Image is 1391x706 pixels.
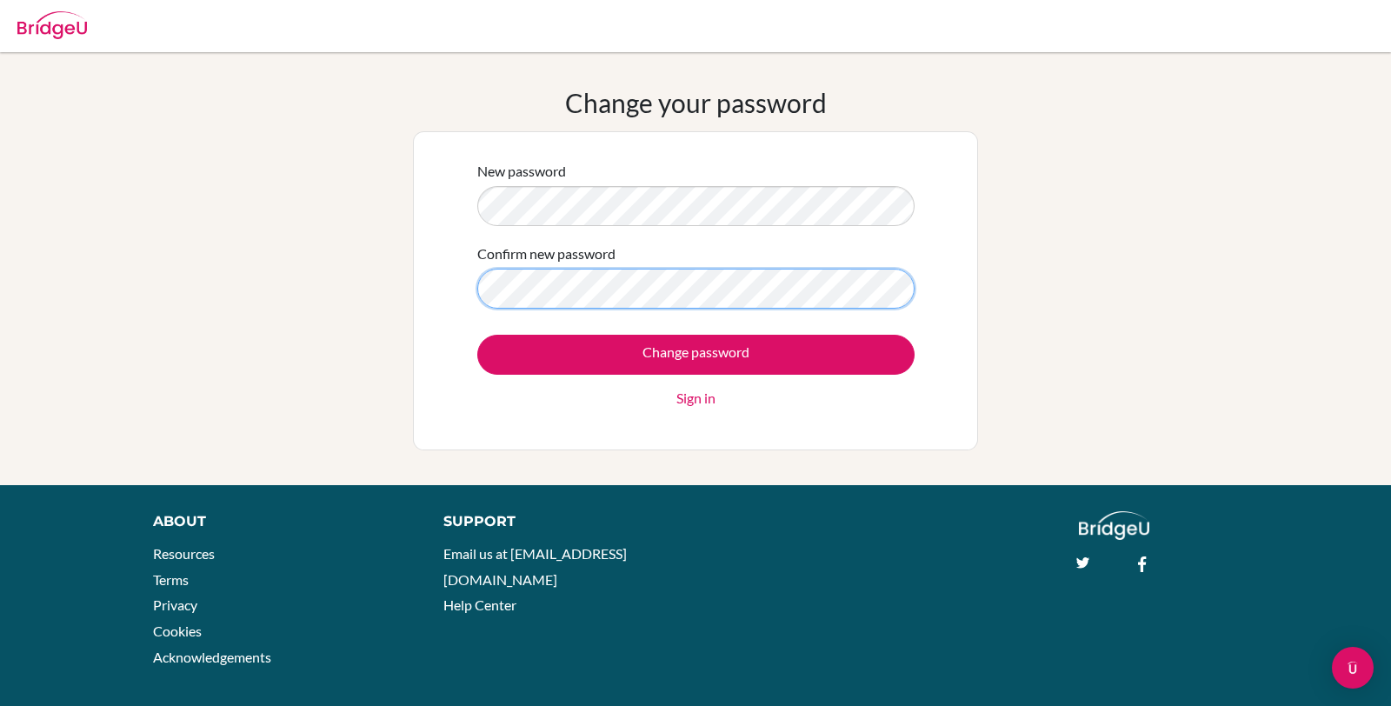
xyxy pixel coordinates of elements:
a: Sign in [676,388,715,409]
img: logo_white@2x-f4f0deed5e89b7ecb1c2cc34c3e3d731f90f0f143d5ea2071677605dd97b5244.png [1079,511,1149,540]
h1: Change your password [565,87,827,118]
label: Confirm new password [477,243,616,264]
a: Cookies [153,623,202,639]
img: Bridge-U [17,11,87,39]
div: About [153,511,405,532]
a: Terms [153,571,189,588]
input: Change password [477,335,915,375]
a: Help Center [443,596,516,613]
a: Privacy [153,596,197,613]
div: Support [443,511,676,532]
label: New password [477,161,566,182]
div: Open Intercom Messenger [1332,647,1374,689]
a: Resources [153,545,215,562]
a: Acknowledgements [153,649,271,665]
a: Email us at [EMAIL_ADDRESS][DOMAIN_NAME] [443,545,627,588]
